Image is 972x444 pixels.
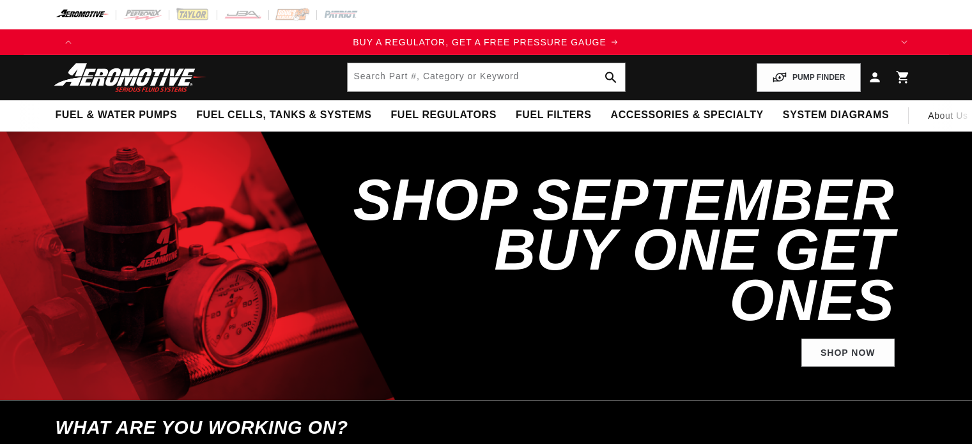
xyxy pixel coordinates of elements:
[516,109,592,122] span: Fuel Filters
[757,63,860,92] button: PUMP FINDER
[611,109,764,122] span: Accessories & Specialty
[506,100,601,130] summary: Fuel Filters
[348,175,895,326] h2: SHOP SEPTEMBER BUY ONE GET ONES
[390,109,496,122] span: Fuel Regulators
[50,63,210,93] img: Aeromotive
[348,63,625,91] input: Search by Part Number, Category or Keyword
[928,111,968,121] span: About Us
[597,63,625,91] button: search button
[81,35,891,49] a: BUY A REGULATOR, GET A FREE PRESSURE GAUGE
[56,29,81,55] button: Translation missing: en.sections.announcements.previous_announcement
[601,100,773,130] summary: Accessories & Specialty
[196,109,371,122] span: Fuel Cells, Tanks & Systems
[56,109,178,122] span: Fuel & Water Pumps
[24,29,949,55] slideshow-component: Translation missing: en.sections.announcements.announcement_bar
[187,100,381,130] summary: Fuel Cells, Tanks & Systems
[81,35,891,49] div: 1 of 4
[353,37,606,47] span: BUY A REGULATOR, GET A FREE PRESSURE GAUGE
[891,29,917,55] button: Translation missing: en.sections.announcements.next_announcement
[81,35,891,49] div: Announcement
[46,100,187,130] summary: Fuel & Water Pumps
[783,109,889,122] span: System Diagrams
[773,100,899,130] summary: System Diagrams
[801,339,895,367] a: Shop Now
[381,100,505,130] summary: Fuel Regulators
